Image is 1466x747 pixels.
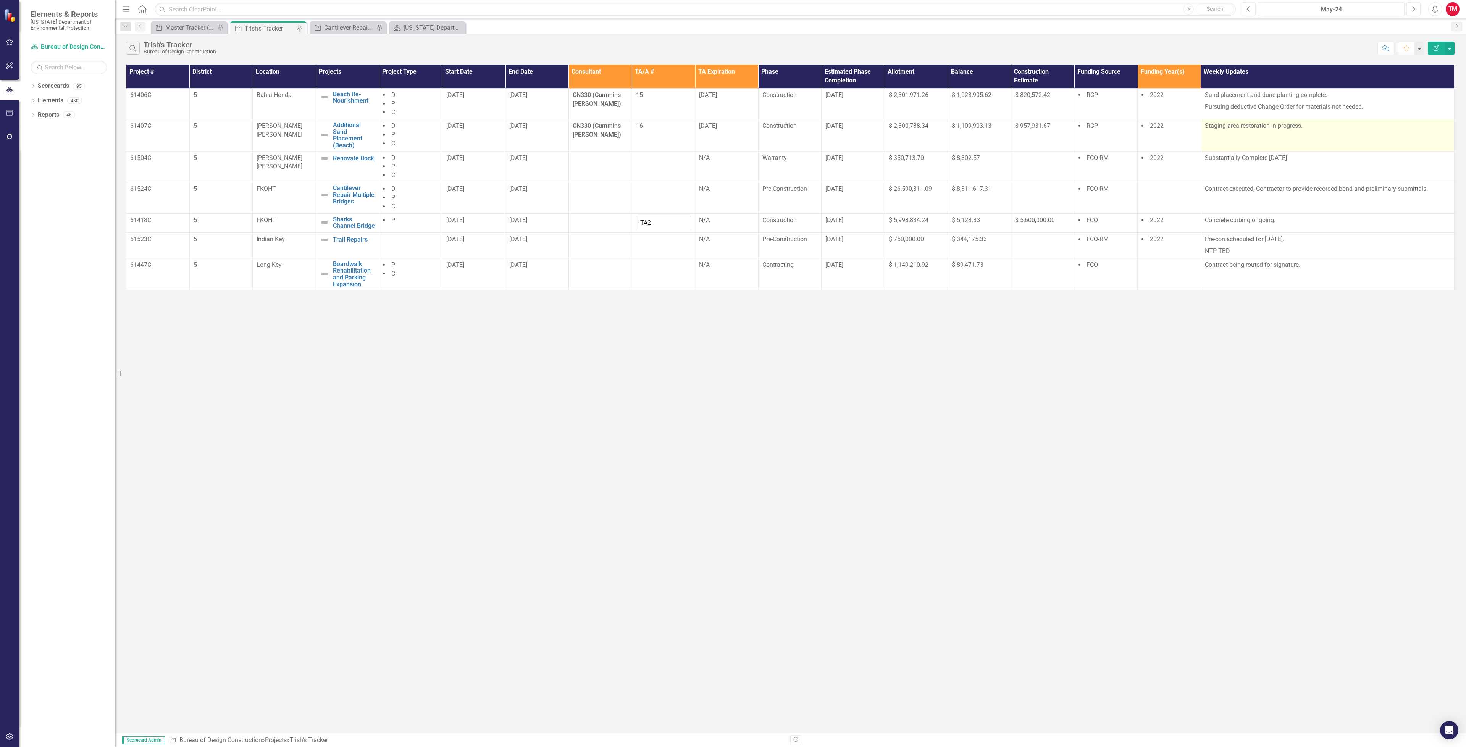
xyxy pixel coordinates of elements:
a: Elements [38,96,63,105]
td: Double-Click to Edit [1138,258,1201,290]
td: Double-Click to Edit [632,258,695,290]
span: [DATE] [699,122,717,129]
td: Double-Click to Edit [126,233,190,258]
span: 2022 [1150,216,1164,224]
span: Indian Key [257,236,285,243]
span: D [391,185,396,192]
div: Trish's Tracker [144,40,216,49]
td: Double-Click to Edit [948,88,1011,119]
td: Double-Click to Edit [1074,182,1138,214]
a: Sharks Channel Bridge [333,216,375,229]
td: Double-Click to Edit [822,119,885,151]
td: Double-Click to Edit [758,182,822,214]
td: Double-Click to Edit [1138,151,1201,182]
td: Double-Click to Edit [505,151,569,182]
td: Double-Click to Edit [1201,213,1454,233]
span: Construction [762,91,797,98]
span: C [391,171,395,179]
img: Not Defined [320,235,329,244]
p: Contract being routed for signature. [1205,261,1450,269]
td: Double-Click to Edit [253,151,316,182]
td: Double-Click to Edit [1138,233,1201,258]
span: 5 [194,236,197,243]
div: N/A [699,235,754,244]
span: [DATE] [825,236,843,243]
td: Double-Click to Edit [505,213,569,233]
input: Search ClearPoint... [155,3,1236,16]
td: Double-Click to Edit [695,258,759,290]
a: Beach Re-Nourishment [333,91,375,104]
td: Double-Click to Edit [1201,119,1454,151]
p: NTP TBD [1205,245,1450,256]
td: Double-Click to Edit [822,258,885,290]
td: Double-Click to Edit [1074,233,1138,258]
td: Double-Click to Edit [379,182,442,214]
span: FKOHT [257,185,276,192]
span: Elements & Reports [31,10,107,19]
td: Double-Click to Edit [632,182,695,214]
td: Double-Click to Edit [822,213,885,233]
td: Double-Click to Edit [253,119,316,151]
span: FCO-RM [1087,236,1109,243]
span: D [391,91,396,98]
div: Bureau of Design Construction [144,49,216,55]
td: Double-Click to Edit [695,213,759,233]
td: Double-Click to Edit [632,151,695,182]
td: Double-Click to Edit [1074,258,1138,290]
img: Not Defined [320,190,329,200]
p: 61504C [130,154,186,163]
span: $ 8,302.57 [952,154,980,161]
div: 480 [67,97,82,104]
a: Cantilever Repair Multiple Bridges [312,23,375,32]
span: D [391,122,396,129]
span: $ 957,931.67 [1015,122,1050,129]
td: Double-Click to Edit [442,213,505,233]
td: Double-Click to Edit [822,233,885,258]
span: C [391,203,395,210]
td: Double-Click to Edit [505,233,569,258]
p: 61406C [130,91,186,100]
span: [DATE] [825,91,843,98]
div: N/A [699,216,754,225]
div: Trish's Tracker [245,24,295,33]
td: Double-Click to Edit [822,182,885,214]
span: C [391,140,395,147]
td: Double-Click to Edit [379,233,442,258]
div: N/A [699,154,754,163]
span: FCO-RM [1087,185,1109,192]
span: P [391,261,395,268]
td: Double-Click to Edit [1138,182,1201,214]
td: Double-Click to Edit [885,213,948,233]
td: Double-Click to Edit [568,88,632,119]
span: 5 [194,122,197,129]
td: Double-Click to Edit [126,151,190,182]
span: P [391,131,395,138]
td: Double-Click to Edit [632,213,695,233]
td: Double-Click to Edit [885,182,948,214]
td: Double-Click to Edit [1011,233,1074,258]
td: Double-Click to Edit [568,151,632,182]
td: Double-Click to Edit [758,213,822,233]
span: RCP [1087,122,1098,129]
td: Double-Click to Edit [189,151,253,182]
p: 61447C [130,261,186,269]
span: [DATE] [446,154,464,161]
td: Double-Click to Edit [505,119,569,151]
span: $ 2,300,788.34 [889,122,928,129]
div: N/A [699,261,754,269]
td: Double-Click to Edit [189,88,253,119]
td: Double-Click to Edit [695,119,759,151]
td: Double-Click to Edit Right Click for Context Menu [316,151,379,182]
span: [DATE] [446,261,464,268]
td: Double-Click to Edit [885,88,948,119]
div: [US_STATE] Department of Environmental Protection [404,23,463,32]
td: Double-Click to Edit [126,88,190,119]
a: [US_STATE] Department of Environmental Protection [391,23,463,32]
td: Double-Click to Edit [695,233,759,258]
span: $ 26,590,311.09 [889,185,932,192]
button: Search [1196,4,1234,15]
td: Double-Click to Edit [1138,119,1201,151]
td: Double-Click to Edit [505,88,569,119]
a: Additional Sand Placement (Beach) [333,122,375,148]
td: Double-Click to Edit [1011,258,1074,290]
